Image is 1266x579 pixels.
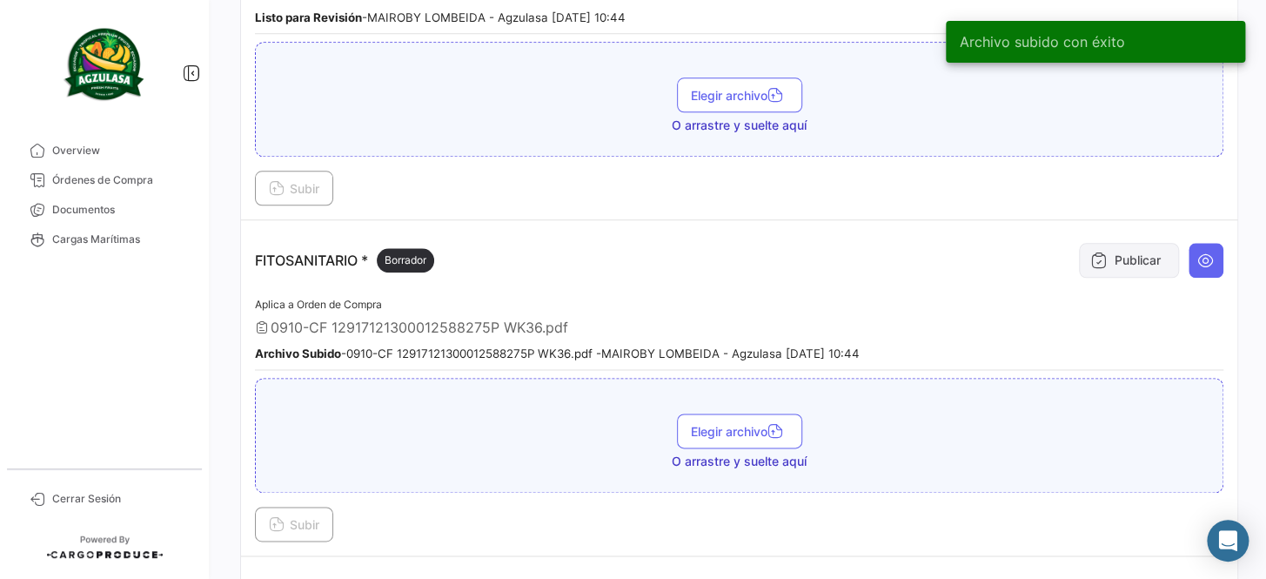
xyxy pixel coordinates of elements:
span: Archivo subido con éxito [960,33,1125,50]
b: Archivo Subido [255,347,341,360]
button: Subir [255,507,333,542]
span: Overview [52,143,188,158]
span: Aplica a Orden de Compra [255,298,382,311]
a: Overview [14,136,195,165]
span: Subir [269,181,319,196]
button: Elegir archivo [677,414,802,448]
span: Subir [269,517,319,532]
span: Cargas Marítimas [52,232,188,247]
span: Elegir archivo [691,424,788,439]
span: O arrastre y suelte aquí [672,453,807,470]
span: 0910-CF 12917121300012588275P WK36.pdf [271,319,568,336]
a: Cargas Marítimas [14,225,195,254]
img: agzulasa-logo.png [61,21,148,108]
p: FITOSANITARIO * [255,248,434,273]
small: - 0910-CF 12917121300012588275P WK36.pdf - MAIROBY LOMBEIDA - Agzulasa [DATE] 10:44 [255,347,860,360]
a: Órdenes de Compra [14,165,195,195]
small: - MAIROBY LOMBEIDA - Agzulasa [DATE] 10:44 [255,10,626,24]
button: Subir [255,171,333,205]
span: Órdenes de Compra [52,172,188,188]
button: Elegir archivo [677,77,802,112]
span: Documentos [52,202,188,218]
span: Elegir archivo [691,88,788,103]
span: Cerrar Sesión [52,491,188,507]
button: Publicar [1079,243,1179,278]
span: Borrador [385,252,426,268]
span: O arrastre y suelte aquí [672,117,807,134]
b: Listo para Revisión [255,10,362,24]
div: Abrir Intercom Messenger [1207,520,1249,562]
a: Documentos [14,195,195,225]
